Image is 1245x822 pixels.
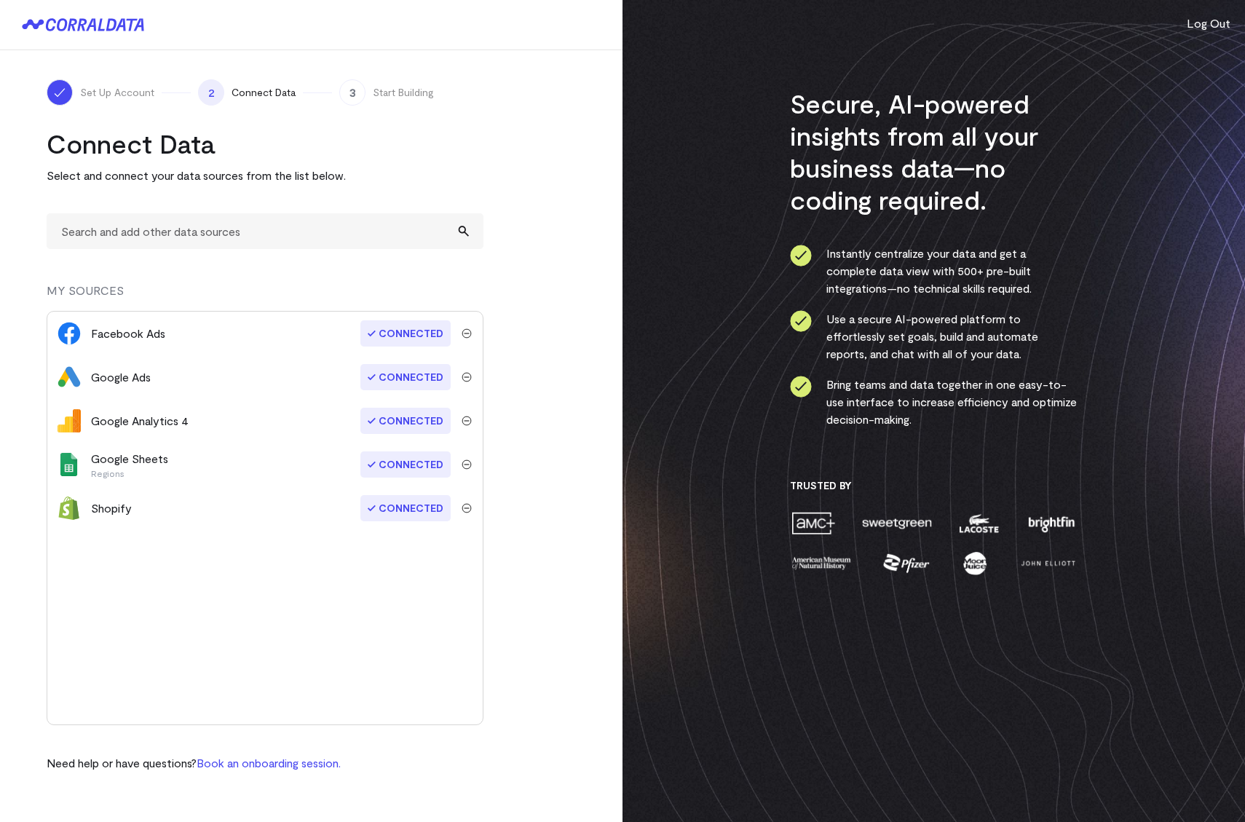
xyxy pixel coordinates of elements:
h2: Connect Data [47,127,483,159]
span: Connect Data [232,85,296,100]
img: john-elliott-25751c40.png [1019,550,1078,576]
div: Google Analytics 4 [91,412,189,430]
img: ico-check-white-5ff98cb1.svg [52,85,67,100]
span: Connected [360,408,451,434]
img: sweetgreen-1d1fb32c.png [861,510,933,536]
div: Google Sheets [91,450,168,479]
span: 3 [339,79,365,106]
div: MY SOURCES [47,282,483,311]
p: Need help or have questions? [47,754,341,772]
input: Search and add other data sources [47,213,483,249]
p: Regions [91,467,168,479]
img: brightfin-a251e171.png [1025,510,1078,536]
img: trash-40e54a27.svg [462,459,472,470]
h3: Trusted By [790,479,1078,492]
img: trash-40e54a27.svg [462,328,472,339]
div: Facebook Ads [91,325,165,342]
img: trash-40e54a27.svg [462,372,472,382]
img: trash-40e54a27.svg [462,416,472,426]
img: ico-check-circle-4b19435c.svg [790,376,812,398]
span: Connected [360,320,451,347]
li: Bring teams and data together in one easy-to-use interface to increase efficiency and optimize de... [790,376,1078,428]
img: amnh-5afada46.png [790,550,853,576]
span: Set Up Account [80,85,154,100]
img: facebook_ads-56946ca1.svg [58,322,81,345]
img: pfizer-e137f5fc.png [882,550,932,576]
h3: Secure, AI-powered insights from all your business data—no coding required. [790,87,1078,216]
a: Book an onboarding session. [197,756,341,770]
img: ico-check-circle-4b19435c.svg [790,310,812,332]
span: Connected [360,364,451,390]
li: Instantly centralize your data and get a complete data view with 500+ pre-built integrations—no t... [790,245,1078,297]
img: google_sheets-5a4bad8e.svg [58,453,81,476]
img: google_analytics_4-4ee20295.svg [58,409,81,432]
img: amc-0b11a8f1.png [790,510,837,536]
span: 2 [198,79,224,106]
img: moon-juice-c312e729.png [960,550,989,576]
button: Log Out [1187,15,1230,32]
div: Google Ads [91,368,151,386]
img: shopify-673fa4e3.svg [58,497,81,520]
img: google_ads-c8121f33.png [58,365,81,389]
div: Shopify [91,499,132,517]
span: Connected [360,495,451,521]
img: lacoste-7a6b0538.png [957,510,1000,536]
img: trash-40e54a27.svg [462,503,472,513]
p: Select and connect your data sources from the list below. [47,167,483,184]
span: Connected [360,451,451,478]
img: ico-check-circle-4b19435c.svg [790,245,812,266]
li: Use a secure AI-powered platform to effortlessly set goals, build and automate reports, and chat ... [790,310,1078,363]
span: Start Building [373,85,434,100]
